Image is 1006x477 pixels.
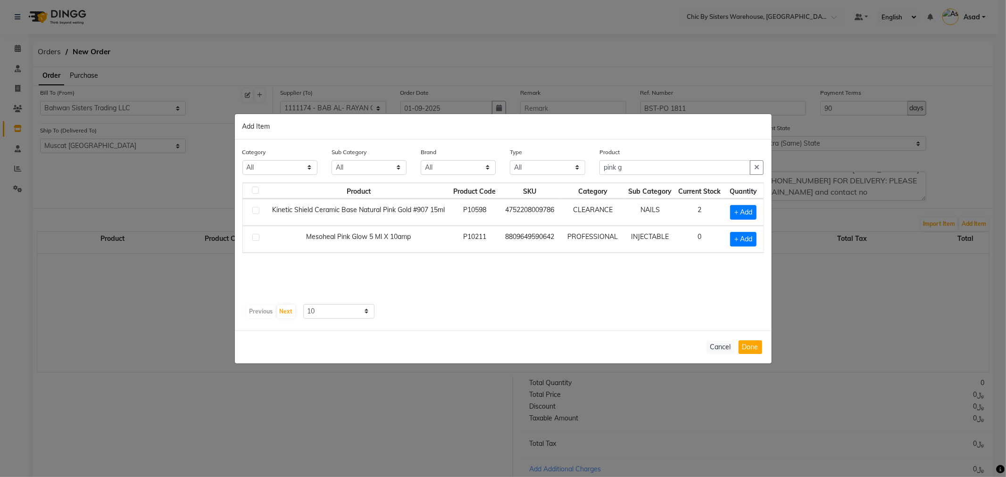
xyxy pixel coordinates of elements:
th: Current Stock [676,183,723,199]
td: 8809649590642 [499,226,561,253]
th: SKU [499,183,561,199]
label: Brand [421,148,436,156]
td: P10598 [451,199,499,226]
th: Quantity [723,183,764,199]
button: Cancel [707,340,735,354]
span: + Add [730,232,757,247]
td: P10211 [451,226,499,253]
td: NAILS [624,199,676,226]
label: Type [510,148,522,156]
label: Product [599,148,620,156]
div: Add Item [235,114,772,140]
input: Search or Scan Product [599,160,751,175]
td: INJECTABLE [624,226,676,253]
span: + Add [730,205,757,220]
td: 4752208009786 [499,199,561,226]
button: Done [739,340,762,354]
td: 0 [676,226,723,253]
label: Sub Category [332,148,366,156]
td: PROFESSIONAL [561,226,624,253]
button: Next [277,305,295,318]
td: Mesoheal Pink Glow 5 Ml X 10amp [266,226,451,253]
td: 2 [676,199,723,226]
td: Kinetic Shield Ceramic Base Natural Pink Gold #907 15ml [266,199,451,226]
th: Product [266,183,451,199]
label: Category [242,148,266,156]
td: CLEARANCE [561,199,624,226]
th: Category [561,183,624,199]
th: Product Code [451,183,499,199]
th: Sub Category [624,183,676,199]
